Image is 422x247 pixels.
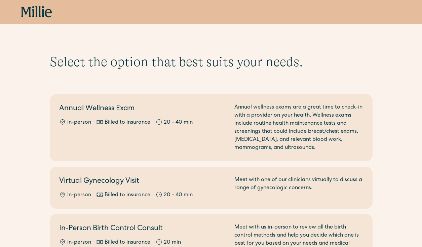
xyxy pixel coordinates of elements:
div: Meet with one of our clinicians virtually to discuss a range of gynecologic concerns. [234,176,363,199]
h2: Annual Wellness Exam [59,104,226,115]
div: Billed to insurance [105,191,150,199]
div: 20 - 40 min [164,191,193,199]
div: Billed to insurance [105,239,150,247]
h2: In-Person Birth Control Consult [59,223,226,235]
h2: Virtual Gynecology Visit [59,176,226,187]
h1: Select the option that best suits your needs. [50,54,373,70]
div: Annual wellness exams are a great time to check-in with a provider on your health. Wellness exams... [234,104,363,152]
div: 20 min [164,239,181,247]
div: 20 - 40 min [164,119,193,127]
div: In-person [67,239,91,247]
div: In-person [67,191,91,199]
div: Billed to insurance [105,119,150,127]
a: Annual Wellness ExamIn-personBilled to insurance20 - 40 minAnnual wellness exams are a great time... [50,94,373,161]
div: In-person [67,119,91,127]
a: Virtual Gynecology VisitIn-personBilled to insurance20 - 40 minMeet with one of our clinicians vi... [50,167,373,209]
